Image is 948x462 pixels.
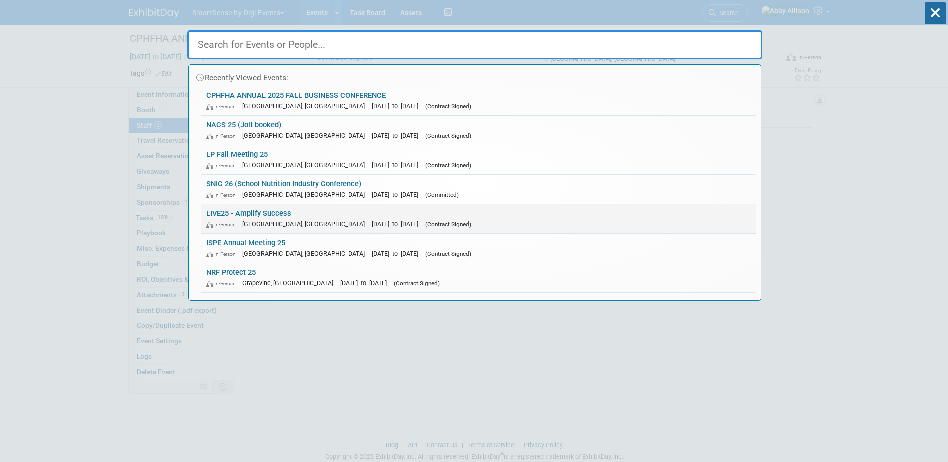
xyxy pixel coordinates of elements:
input: Search for Events or People... [187,30,762,59]
span: (Contract Signed) [425,162,471,169]
span: [DATE] to [DATE] [372,161,423,169]
span: [DATE] to [DATE] [372,250,423,257]
a: LIVE25 - Amplify Success In-Person [GEOGRAPHIC_DATA], [GEOGRAPHIC_DATA] [DATE] to [DATE] (Contrac... [201,204,756,233]
span: [DATE] to [DATE] [372,132,423,139]
a: ISPE Annual Meeting 25 In-Person [GEOGRAPHIC_DATA], [GEOGRAPHIC_DATA] [DATE] to [DATE] (Contract ... [201,234,756,263]
span: [GEOGRAPHIC_DATA], [GEOGRAPHIC_DATA] [242,250,370,257]
span: In-Person [206,162,240,169]
span: [DATE] to [DATE] [340,279,392,287]
span: (Contract Signed) [425,221,471,228]
span: (Contract Signed) [425,250,471,257]
span: In-Person [206,103,240,110]
span: [DATE] to [DATE] [372,191,423,198]
span: (Contract Signed) [425,132,471,139]
div: Recently Viewed Events: [194,65,756,86]
span: In-Person [206,192,240,198]
span: [GEOGRAPHIC_DATA], [GEOGRAPHIC_DATA] [242,191,370,198]
span: [GEOGRAPHIC_DATA], [GEOGRAPHIC_DATA] [242,102,370,110]
span: [GEOGRAPHIC_DATA], [GEOGRAPHIC_DATA] [242,161,370,169]
span: [DATE] to [DATE] [372,102,423,110]
a: SNIC 26 (School Nutrition Industry Conference) In-Person [GEOGRAPHIC_DATA], [GEOGRAPHIC_DATA] [DA... [201,175,756,204]
span: [DATE] to [DATE] [372,220,423,228]
span: (Contract Signed) [394,280,440,287]
span: [GEOGRAPHIC_DATA], [GEOGRAPHIC_DATA] [242,132,370,139]
span: [GEOGRAPHIC_DATA], [GEOGRAPHIC_DATA] [242,220,370,228]
a: NACS 25 (Jolt booked) In-Person [GEOGRAPHIC_DATA], [GEOGRAPHIC_DATA] [DATE] to [DATE] (Contract S... [201,116,756,145]
a: CPHFHA ANNUAL 2025 FALL BUSINESS CONFERENCE In-Person [GEOGRAPHIC_DATA], [GEOGRAPHIC_DATA] [DATE]... [201,86,756,115]
span: Grapevine, [GEOGRAPHIC_DATA] [242,279,338,287]
a: LP Fall Meeting 25 In-Person [GEOGRAPHIC_DATA], [GEOGRAPHIC_DATA] [DATE] to [DATE] (Contract Signed) [201,145,756,174]
span: (Contract Signed) [425,103,471,110]
span: In-Person [206,221,240,228]
span: In-Person [206,133,240,139]
span: (Committed) [425,191,459,198]
span: In-Person [206,251,240,257]
a: NRF Protect 25 In-Person Grapevine, [GEOGRAPHIC_DATA] [DATE] to [DATE] (Contract Signed) [201,263,756,292]
span: In-Person [206,280,240,287]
